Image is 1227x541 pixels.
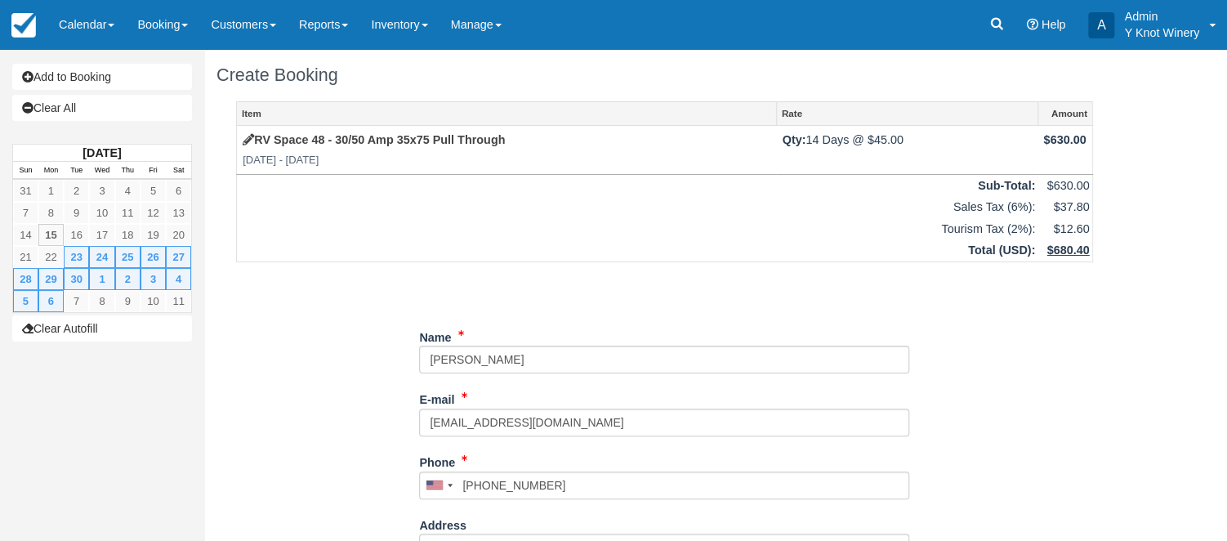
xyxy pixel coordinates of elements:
a: 11 [115,202,141,224]
a: Rate [777,102,1037,125]
h1: Create Booking [216,65,1113,85]
a: 4 [166,268,191,290]
td: Sales Tax (6%): [237,196,1038,218]
p: Y Knot Winery [1124,25,1199,41]
a: Clear All [12,95,192,121]
th: Sat [166,162,191,180]
a: 10 [89,202,114,224]
a: 23 [64,246,89,268]
a: 9 [115,290,141,312]
a: 26 [141,246,166,268]
label: E-mail [419,386,454,409]
label: Address [419,512,466,534]
strong: Total ( ): [968,244,1035,257]
td: $630.00 [1037,174,1092,196]
label: Name [419,324,451,347]
td: $12.60 [1037,218,1092,240]
a: 1 [89,268,114,290]
a: 29 [38,268,64,290]
a: 8 [38,202,64,224]
a: 28 [13,268,38,290]
a: 21 [13,246,38,268]
a: 6 [38,290,64,312]
a: 27 [166,246,191,268]
a: 22 [38,246,64,268]
img: checkfront-main-nav-mini-logo.png [11,13,36,38]
a: 2 [64,180,89,202]
u: $680.40 [1046,244,1089,257]
strong: Qty [783,133,806,146]
a: 19 [141,224,166,246]
a: 16 [64,224,89,246]
a: 15 [38,224,64,246]
td: Tourism Tax (2%): [237,218,1038,240]
label: Phone [419,449,455,472]
button: Clear Autofill [12,315,192,342]
a: 30 [64,268,89,290]
a: 18 [115,224,141,246]
a: 11 [166,290,191,312]
a: 25 [115,246,141,268]
a: 8 [89,290,114,312]
th: Tue [64,162,89,180]
a: 7 [64,290,89,312]
a: 7 [13,202,38,224]
a: 3 [141,268,166,290]
a: 2 [115,268,141,290]
th: Thu [115,162,141,180]
span: Help [1042,18,1066,31]
a: 5 [13,290,38,312]
strong: [DATE] [83,146,121,159]
a: 9 [64,202,89,224]
a: 24 [89,246,114,268]
th: Mon [38,162,64,180]
a: Add to Booking [12,64,192,90]
a: 3 [89,180,114,202]
td: $37.80 [1037,196,1092,218]
div: A [1088,12,1114,38]
em: [DATE] - [DATE] [243,153,770,168]
a: 6 [166,180,191,202]
td: 14 Days @ $45.00 [776,126,1037,174]
a: Amount [1038,102,1092,125]
a: 13 [166,202,191,224]
p: Admin [1124,8,1199,25]
a: 10 [141,290,166,312]
th: Wed [89,162,114,180]
span: USD [1002,244,1027,257]
a: 31 [13,180,38,202]
a: 20 [166,224,191,246]
a: Item [237,102,776,125]
a: 4 [115,180,141,202]
a: 1 [38,180,64,202]
a: 14 [13,224,38,246]
a: RV Space 48 - 30/50 Amp 35x75 Pull Through [243,133,505,146]
strong: Sub-Total: [978,179,1035,192]
th: Fri [141,162,166,180]
i: Help [1027,19,1038,30]
a: 5 [141,180,166,202]
td: $630.00 [1037,126,1092,174]
a: 12 [141,202,166,224]
th: Sun [13,162,38,180]
div: United States: +1 [420,472,457,499]
a: 17 [89,224,114,246]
